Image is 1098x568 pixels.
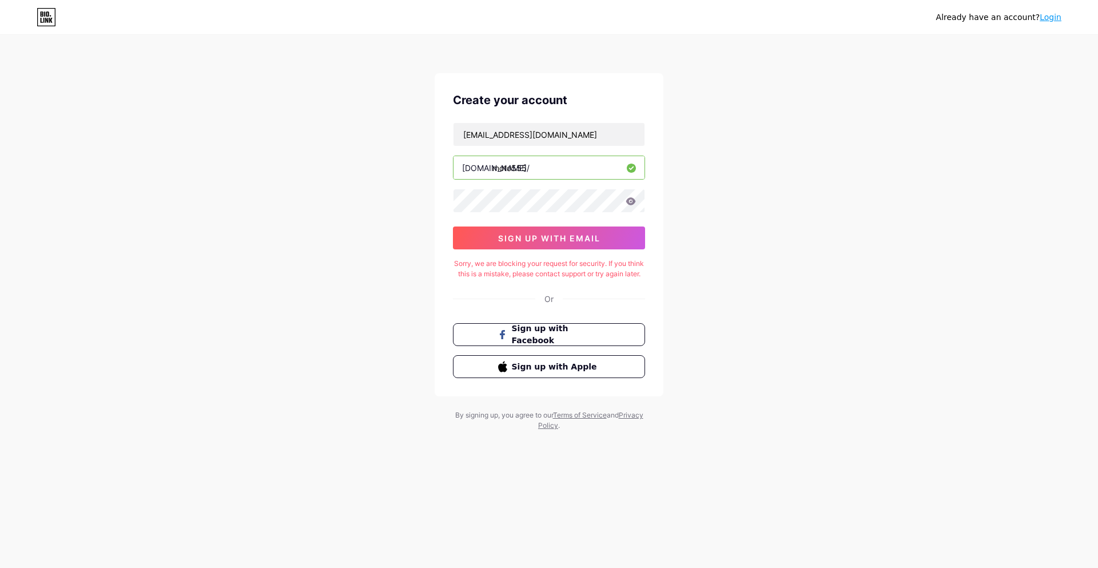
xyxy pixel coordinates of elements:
[452,410,646,431] div: By signing up, you agree to our and .
[936,11,1061,23] div: Already have an account?
[1040,13,1061,22] a: Login
[453,323,645,346] button: Sign up with Facebook
[498,233,600,243] span: sign up with email
[453,227,645,249] button: sign up with email
[453,92,645,109] div: Create your account
[553,411,607,419] a: Terms of Service
[453,355,645,378] button: Sign up with Apple
[512,323,600,347] span: Sign up with Facebook
[453,259,645,279] div: Sorry, we are blocking your request for security. If you think this is a mistake, please contact ...
[462,162,530,174] div: [DOMAIN_NAME]/
[544,293,554,305] div: Or
[453,123,645,146] input: Email
[453,156,645,179] input: username
[512,361,600,373] span: Sign up with Apple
